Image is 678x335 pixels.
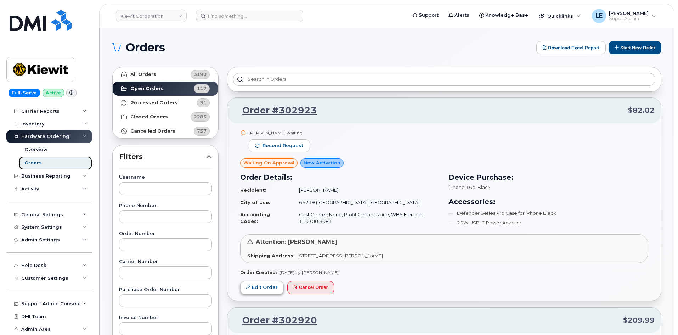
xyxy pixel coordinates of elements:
[240,172,440,183] h3: Order Details:
[293,196,440,209] td: 66219 ([GEOGRAPHIC_DATA], [GEOGRAPHIC_DATA])
[240,212,270,224] strong: Accounting Codes:
[475,184,491,190] span: , Black
[234,104,317,117] a: Order #302923
[200,99,207,106] span: 31
[197,128,207,134] span: 757
[448,219,648,226] li: 20W USB-C Power Adapter
[130,100,177,106] strong: Processed Orders
[197,85,207,92] span: 117
[113,82,218,96] a: Open Orders117
[448,210,648,217] li: Defender Series Pro Case for iPhone Black
[249,139,310,152] button: Resend request
[240,200,270,205] strong: City of Use:
[448,172,648,183] h3: Device Purchase:
[113,124,218,138] a: Cancelled Orders757
[233,73,655,86] input: Search in orders
[119,203,212,208] label: Phone Number
[293,208,440,227] td: Cost Center: None, Profit Center: None, WBS Element: 110300.3081
[623,315,655,325] span: $209.99
[304,160,340,166] span: New Activation
[249,130,310,136] div: [PERSON_NAME] waiting
[119,231,212,236] label: Order Number
[130,128,175,134] strong: Cancelled Orders
[247,253,295,258] strong: Shipping Address:
[194,71,207,78] span: 3190
[609,41,661,54] button: Start New Order
[119,152,206,162] span: Filters
[119,259,212,264] label: Carrier Number
[194,113,207,120] span: 2285
[234,314,317,327] a: Order #302920
[113,110,218,124] a: Closed Orders2285
[240,270,277,275] strong: Order Created:
[448,196,648,207] h3: Accessories:
[240,281,284,294] a: Edit Order
[256,239,337,245] span: Attention: [PERSON_NAME]
[448,184,475,190] span: iPhone 16e
[113,67,218,82] a: All Orders3190
[119,175,212,180] label: Username
[262,143,303,149] span: Resend request
[298,253,383,258] span: [STREET_ADDRESS][PERSON_NAME]
[113,96,218,110] a: Processed Orders31
[130,114,168,120] strong: Closed Orders
[628,105,655,116] span: $82.02
[647,304,673,330] iframe: Messenger Launcher
[243,160,294,166] span: Waiting On Approval
[293,184,440,196] td: [PERSON_NAME]
[279,270,339,275] span: [DATE] by [PERSON_NAME]
[240,187,266,193] strong: Recipient:
[130,86,164,91] strong: Open Orders
[130,72,156,77] strong: All Orders
[119,287,212,292] label: Purchase Order Number
[126,42,165,53] span: Orders
[536,41,606,54] button: Download Excel Report
[119,316,212,320] label: Invoice Number
[287,281,334,294] button: Cancel Order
